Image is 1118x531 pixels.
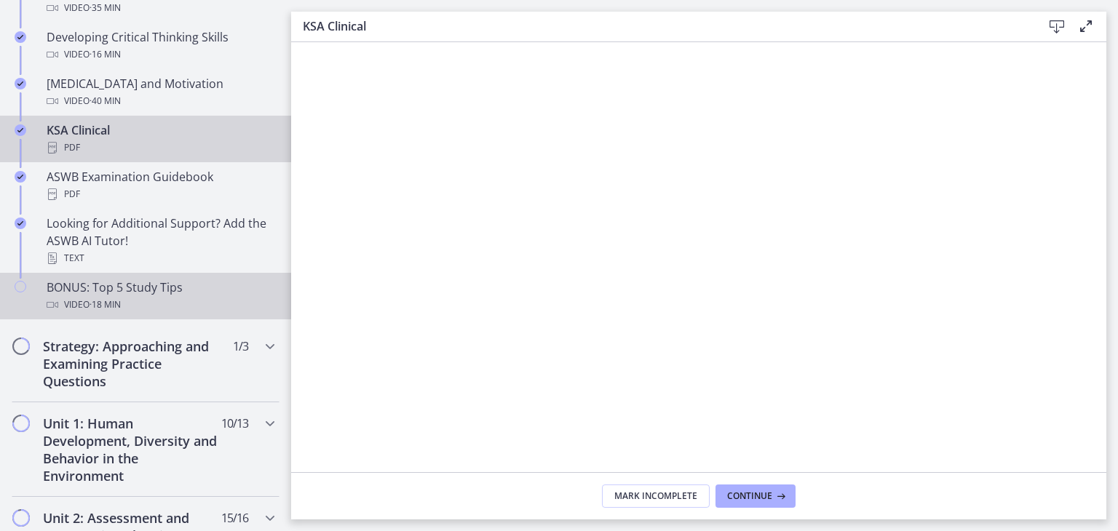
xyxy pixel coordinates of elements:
[47,279,274,314] div: BONUS: Top 5 Study Tips
[47,139,274,156] div: PDF
[15,124,26,136] i: Completed
[15,217,26,229] i: Completed
[47,46,274,63] div: Video
[47,92,274,110] div: Video
[602,484,710,508] button: Mark Incomplete
[233,338,248,355] span: 1 / 3
[15,31,26,43] i: Completed
[715,484,796,508] button: Continue
[221,509,248,527] span: 15 / 16
[43,338,221,390] h2: Strategy: Approaching and Examining Practice Questions
[47,75,274,110] div: [MEDICAL_DATA] and Motivation
[47,168,274,203] div: ASWB Examination Guidebook
[47,215,274,267] div: Looking for Additional Support? Add the ASWB AI Tutor!
[15,171,26,183] i: Completed
[727,490,772,502] span: Continue
[614,490,697,502] span: Mark Incomplete
[90,46,121,63] span: · 16 min
[47,296,274,314] div: Video
[221,415,248,432] span: 10 / 13
[43,415,221,484] h2: Unit 1: Human Development, Diversity and Behavior in the Environment
[47,185,274,203] div: PDF
[90,296,121,314] span: · 18 min
[47,28,274,63] div: Developing Critical Thinking Skills
[47,121,274,156] div: KSA Clinical
[90,92,121,110] span: · 40 min
[47,249,274,267] div: Text
[303,17,1019,35] h3: KSA Clinical
[15,78,26,89] i: Completed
